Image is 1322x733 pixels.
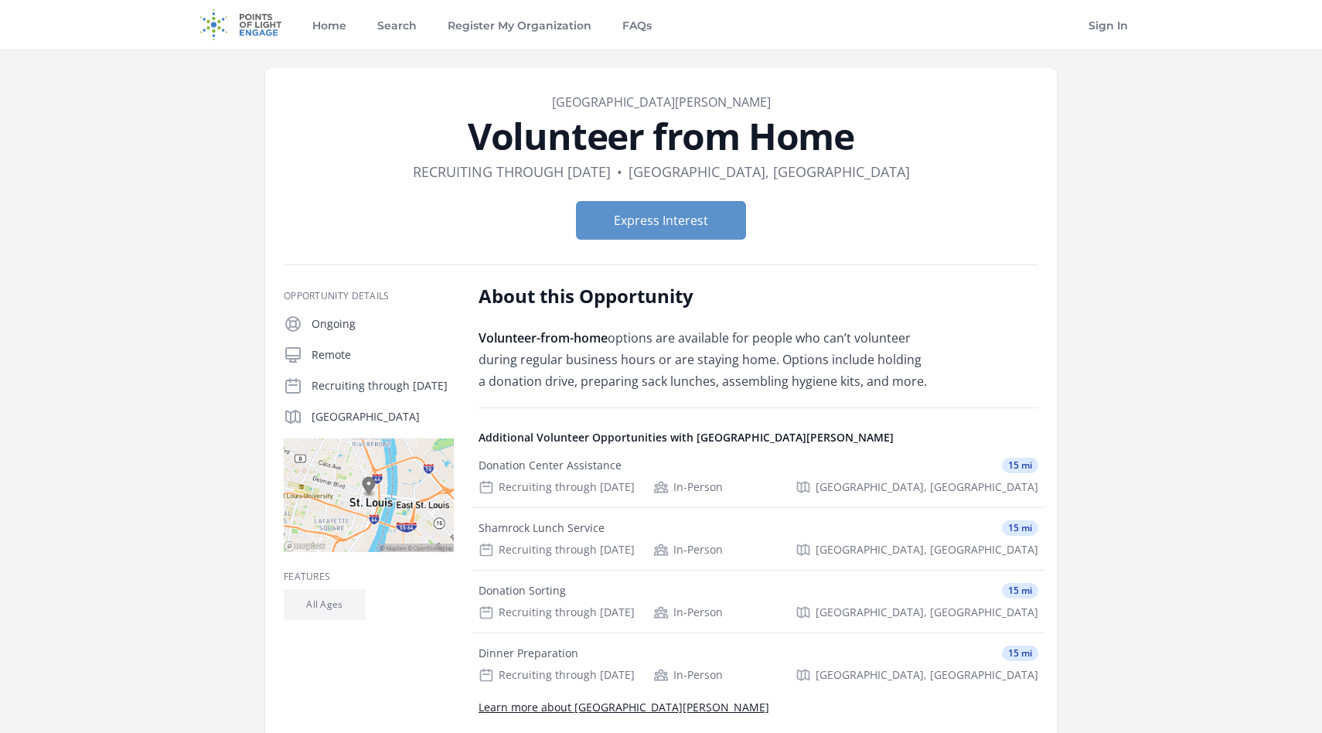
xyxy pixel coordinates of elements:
span: [GEOGRAPHIC_DATA], [GEOGRAPHIC_DATA] [816,479,1038,495]
dd: Recruiting through [DATE] [413,161,611,182]
a: Learn more about [GEOGRAPHIC_DATA][PERSON_NAME] [479,700,769,714]
div: • [617,161,622,182]
div: Recruiting through [DATE] [479,667,635,683]
div: Donation Sorting [479,583,566,598]
p: Recruiting through [DATE] [312,378,454,394]
h1: Volunteer from Home [284,118,1038,155]
a: [GEOGRAPHIC_DATA][PERSON_NAME] [552,94,771,111]
div: Recruiting through [DATE] [479,479,635,495]
p: Ongoing [312,316,454,332]
dd: [GEOGRAPHIC_DATA], [GEOGRAPHIC_DATA] [629,161,910,182]
span: 15 mi [1002,583,1038,598]
div: Recruiting through [DATE] [479,542,635,557]
a: Shamrock Lunch Service 15 mi Recruiting through [DATE] In-Person [GEOGRAPHIC_DATA], [GEOGRAPHIC_D... [472,508,1044,570]
h4: Additional Volunteer Opportunities with [GEOGRAPHIC_DATA][PERSON_NAME] [479,430,1038,445]
span: [GEOGRAPHIC_DATA], [GEOGRAPHIC_DATA] [816,667,1038,683]
p: [GEOGRAPHIC_DATA] [312,409,454,424]
div: In-Person [653,479,723,495]
div: Shamrock Lunch Service [479,520,605,536]
div: In-Person [653,542,723,557]
a: Dinner Preparation 15 mi Recruiting through [DATE] In-Person [GEOGRAPHIC_DATA], [GEOGRAPHIC_DATA] [472,633,1044,695]
img: Map [284,438,454,552]
span: 15 mi [1002,458,1038,473]
span: options are available for people who can’t volunteer during regular business hours or are staying... [479,329,927,390]
a: Donation Center Assistance 15 mi Recruiting through [DATE] In-Person [GEOGRAPHIC_DATA], [GEOGRAPH... [472,445,1044,507]
span: [GEOGRAPHIC_DATA], [GEOGRAPHIC_DATA] [816,542,1038,557]
p: Remote [312,347,454,363]
span: 15 mi [1002,520,1038,536]
div: Recruiting through [DATE] [479,605,635,620]
li: All Ages [284,589,366,620]
div: Donation Center Assistance [479,458,622,473]
h2: About this Opportunity [479,284,931,309]
button: Express Interest [576,201,746,240]
div: In-Person [653,605,723,620]
strong: Volunteer-from-home [479,329,608,346]
div: Dinner Preparation [479,646,578,661]
h3: Features [284,571,454,583]
div: In-Person [653,667,723,683]
span: [GEOGRAPHIC_DATA], [GEOGRAPHIC_DATA] [816,605,1038,620]
h3: Opportunity Details [284,290,454,302]
span: 15 mi [1002,646,1038,661]
a: Donation Sorting 15 mi Recruiting through [DATE] In-Person [GEOGRAPHIC_DATA], [GEOGRAPHIC_DATA] [472,571,1044,632]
